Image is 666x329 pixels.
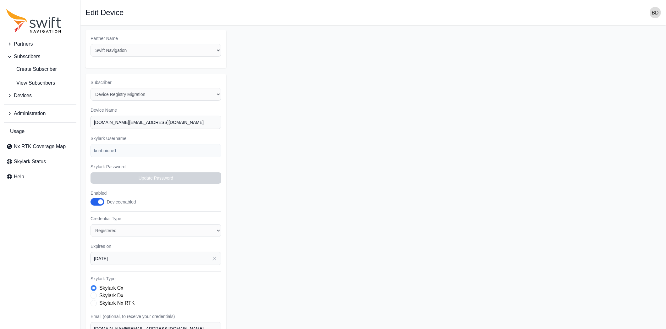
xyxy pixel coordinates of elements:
[14,110,46,117] span: Administration
[14,173,24,181] span: Help
[14,53,40,60] span: Subscribers
[91,243,221,249] label: Expires on
[91,35,221,42] label: Partner Name
[4,38,76,50] button: Partners
[91,284,221,307] div: Skylark Type
[91,313,221,320] label: Email (optional, to receive your credentials)
[650,7,661,18] img: user photo
[99,284,123,292] label: Skylark Cx
[91,79,221,86] label: Subscriber
[6,65,57,73] span: Create Subscriber
[4,89,76,102] button: Devices
[91,116,221,129] input: Device #01
[91,164,221,170] label: Skylark Password
[91,144,221,157] input: example-user
[14,92,32,99] span: Devices
[4,125,76,138] a: Usage
[91,135,221,142] label: Skylark Username
[4,63,76,75] a: Create Subscriber
[99,292,123,299] label: Skylark Dx
[99,299,135,307] label: Skylark Nx RTK
[4,50,76,63] button: Subscribers
[91,88,221,101] select: Subscriber
[91,215,221,222] label: Credential Type
[107,199,136,205] div: Device enabled
[14,143,66,150] span: Nx RTK Coverage Map
[91,190,143,196] label: Enabled
[14,158,46,165] span: Skylark Status
[91,44,221,57] select: Partner Name
[91,276,221,282] label: Skylark Type
[4,155,76,168] a: Skylark Status
[4,107,76,120] button: Administration
[91,107,221,113] label: Device Name
[91,252,221,265] input: YYYY-MM-DD
[4,140,76,153] a: Nx RTK Coverage Map
[85,9,124,16] h1: Edit Device
[10,128,25,135] span: Usage
[91,172,221,184] button: Update Password
[4,77,76,89] a: View Subscribers
[14,40,33,48] span: Partners
[6,79,55,87] span: View Subscribers
[4,170,76,183] a: Help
